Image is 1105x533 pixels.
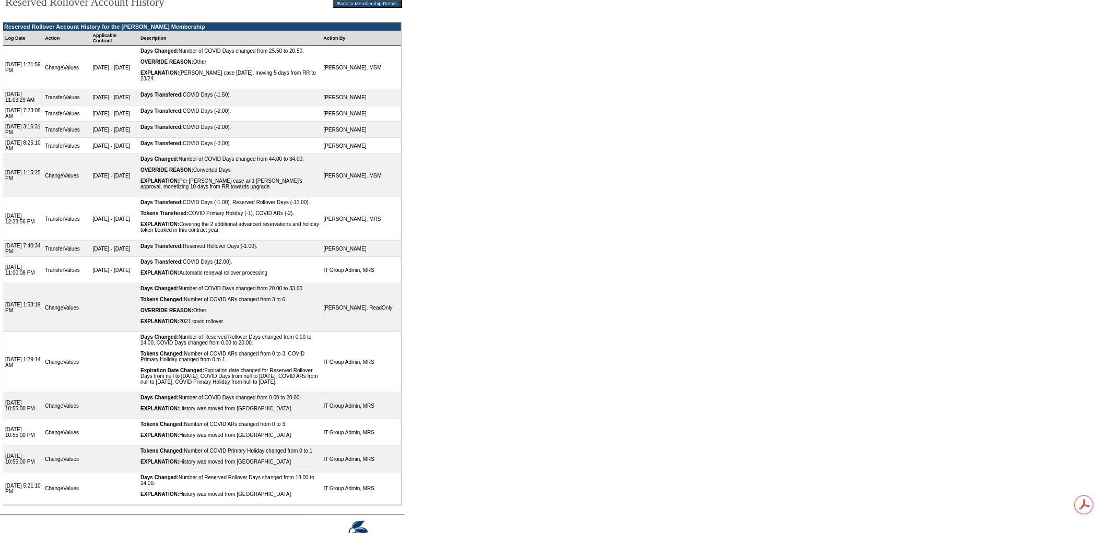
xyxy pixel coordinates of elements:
b: OVERRIDE REASON: [140,59,193,65]
td: [PERSON_NAME], MSM [322,154,401,197]
b: EXPLANATION: [140,406,179,411]
b: Days Transfered: [140,259,183,265]
div: Automatic renewal rollover processing [140,270,320,276]
td: TransferValues [43,241,90,257]
td: ChangeValues [43,283,90,332]
div: History was moved from [GEOGRAPHIC_DATA] [140,432,320,438]
div: Number of COVID ARs changed from 0 to 3, COVID Primary Holiday changed from 0 to 1. [140,351,320,362]
div: COVID Days (-3.00). [140,140,320,146]
b: Days Changed: [140,475,179,480]
td: [DATE] 11:03:29 AM [3,89,43,105]
td: TransferValues [43,122,90,138]
td: TransferValues [43,89,90,105]
div: Number of COVID Primary Holiday changed from 0 to 1. [140,448,320,454]
td: Reserved Rollover Account History for the [PERSON_NAME] Membership [3,22,401,31]
div: Per [PERSON_NAME] case and [PERSON_NAME]'s approval, monetizing 10 days from RR towards upgrade. [140,178,320,189]
td: ChangeValues [43,154,90,197]
div: Reserved Rollover Days (-1.00). [140,243,320,249]
td: [DATE] - [DATE] [91,241,138,257]
td: [DATE] 1:53:19 PM [3,283,43,332]
div: History was moved from [GEOGRAPHIC_DATA] [140,459,320,465]
b: OVERRIDE REASON: [140,307,193,313]
div: Expiration date changed for Reserved Rollover Days from null to [DATE], COVID Days from null to [... [140,368,320,385]
div: Other [140,59,320,65]
td: ChangeValues [43,393,90,419]
b: Tokens Changed: [140,297,184,302]
div: [PERSON_NAME] case [DATE], moving 5 days from RR to 23/24. [140,70,320,81]
td: [DATE] - [DATE] [91,138,138,154]
td: [PERSON_NAME] [322,105,401,122]
td: [DATE] - [DATE] [91,122,138,138]
div: Number of COVID Days changed from 0.00 to 20.00. [140,395,320,400]
td: ChangeValues [43,332,90,393]
td: IT Group Admin, MRS [322,472,401,505]
div: 2021 covid rollover [140,318,320,324]
td: [DATE] - [DATE] [91,257,138,283]
div: Number of Reserved Rollover Days changed from 18.00 to 14.00. [140,475,320,486]
td: IT Group Admin, MRS [322,446,401,472]
b: EXPLANATION: [140,459,179,465]
div: COVID Days (12.00). [140,259,320,265]
b: Tokens Transfered: [140,210,189,216]
b: EXPLANATION: [140,70,179,76]
b: EXPLANATION: [140,270,179,276]
td: IT Group Admin, MRS [322,332,401,393]
td: TransferValues [43,138,90,154]
td: [DATE] - [DATE] [91,154,138,197]
td: [DATE] 11:00:08 PM [3,257,43,283]
td: [DATE] 1:29:14 AM [3,332,43,393]
div: COVID Days (-1.00), Reserved Rollover Days (-13.00). [140,199,320,205]
b: Days Changed: [140,395,179,400]
div: Covering the 2 additional advanced reservations and holiday token booked in this contract year. [140,221,320,233]
td: IT Group Admin, MRS [322,393,401,419]
div: COVID Days (-2.00). [140,124,320,130]
td: [PERSON_NAME], MRS [322,197,401,241]
b: OVERRIDE REASON: [140,167,193,173]
td: [DATE] 10:55:00 PM [3,419,43,446]
div: Number of COVID Days changed from 44.00 to 34.00. [140,156,320,162]
div: Number of COVID ARs changed from 0 to 3. [140,421,320,427]
div: History was moved from [GEOGRAPHIC_DATA] [140,491,320,497]
td: [DATE] 5:21:10 PM [3,472,43,505]
td: TransferValues [43,257,90,283]
td: [PERSON_NAME] [322,89,401,105]
b: Days Transfered: [140,92,183,98]
td: [DATE] 7:40:34 PM [3,241,43,257]
div: History was moved from [GEOGRAPHIC_DATA] [140,406,320,411]
div: COVID Days (-1.50). [140,92,320,98]
div: Converted Days [140,167,320,173]
b: Expiration Date Changed: [140,368,204,373]
td: [DATE] 3:16:31 PM [3,122,43,138]
td: Description [138,31,322,46]
b: Tokens Changed: [140,351,184,357]
td: [DATE] 10:55:00 PM [3,393,43,419]
td: Action [43,31,90,46]
div: Number of COVID Days changed from 20.00 to 33.00. [140,286,320,291]
b: Days Changed: [140,334,179,340]
td: [DATE] - [DATE] [91,46,138,89]
td: IT Group Admin, MRS [322,257,401,283]
td: [DATE] 8:25:10 AM [3,138,43,154]
td: [DATE] 7:23:08 AM [3,105,43,122]
b: Days Transfered: [140,140,183,146]
b: Tokens Changed: [140,421,184,427]
b: Days Transfered: [140,243,183,249]
b: Days Transfered: [140,124,183,130]
b: EXPLANATION: [140,432,179,438]
td: [PERSON_NAME] [322,122,401,138]
div: COVID Days (-2.00). [140,108,320,114]
div: COVID Primary Holiday (-1), COVID ARs (-2). [140,210,320,216]
td: [PERSON_NAME], ReadOnly [322,283,401,332]
b: Tokens Changed: [140,448,184,454]
b: EXPLANATION: [140,221,179,227]
td: ChangeValues [43,472,90,505]
b: Days Changed: [140,156,179,162]
b: Days Transfered: [140,199,183,205]
b: Days Changed: [140,286,179,291]
td: TransferValues [43,197,90,241]
td: Action By [322,31,401,46]
b: EXPLANATION: [140,318,179,324]
td: ChangeValues [43,446,90,472]
td: [DATE] 12:38:56 PM [3,197,43,241]
td: [DATE] 1:15:25 PM [3,154,43,197]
